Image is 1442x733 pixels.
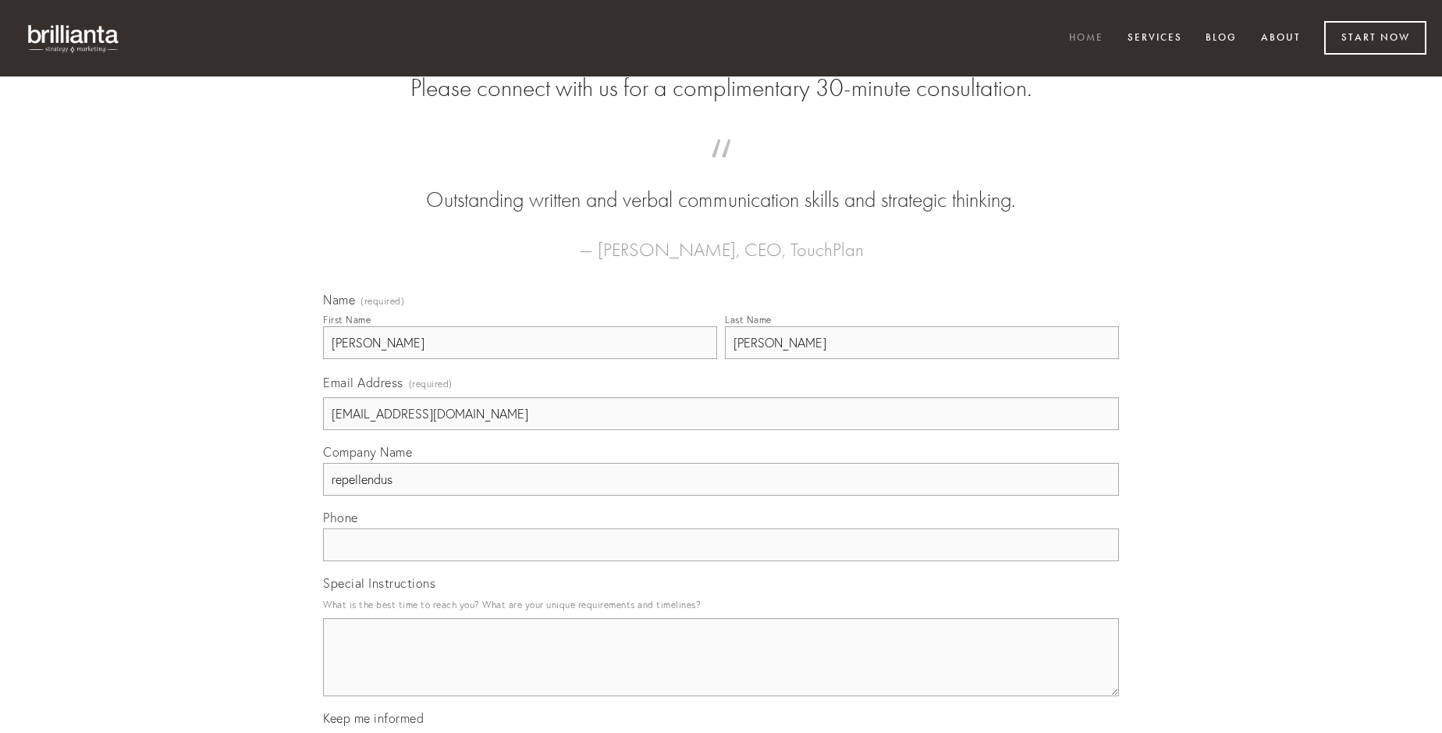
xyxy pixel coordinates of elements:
[1059,26,1113,52] a: Home
[323,594,1119,615] p: What is the best time to reach you? What are your unique requirements and timelines?
[409,373,453,394] span: (required)
[323,375,403,390] span: Email Address
[348,155,1094,215] blockquote: Outstanding written and verbal communication skills and strategic thinking.
[1195,26,1247,52] a: Blog
[323,575,435,591] span: Special Instructions
[16,16,133,61] img: brillianta - research, strategy, marketing
[725,314,772,326] div: Last Name
[323,444,412,460] span: Company Name
[348,215,1094,265] figcaption: — [PERSON_NAME], CEO, TouchPlan
[1117,26,1192,52] a: Services
[323,710,424,726] span: Keep me informed
[323,510,358,525] span: Phone
[323,292,355,308] span: Name
[1251,26,1311,52] a: About
[1324,21,1426,55] a: Start Now
[360,297,404,306] span: (required)
[323,73,1119,103] h2: Please connect with us for a complimentary 30-minute consultation.
[323,314,371,326] div: First Name
[348,155,1094,185] span: “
